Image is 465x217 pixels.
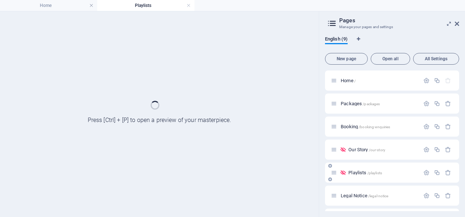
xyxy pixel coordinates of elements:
span: /booking-enquiries [359,125,390,129]
div: The startpage cannot be deleted [445,77,451,84]
span: Click to open page [348,147,385,152]
div: Booking/booking-enquiries [339,124,420,129]
div: Settings [423,170,430,176]
span: Playlists [348,170,382,175]
span: /playlists [367,171,382,175]
span: Click to open page [341,124,390,129]
h3: Manage your pages and settings [339,24,445,30]
div: Duplicate [434,193,440,199]
span: Click to open page [341,193,388,198]
h2: Pages [339,17,459,24]
div: Duplicate [434,77,440,84]
div: Remove [445,146,451,153]
span: Click to open page [341,78,356,83]
span: /legal-notice [368,194,389,198]
div: Remove [445,100,451,107]
span: / [354,79,356,83]
button: Open all [371,53,410,65]
button: New page [325,53,368,65]
div: Duplicate [434,123,440,130]
div: Duplicate [434,100,440,107]
div: Remove [445,170,451,176]
div: Playlists/playlists [346,170,420,175]
div: Remove [445,193,451,199]
div: Home/ [339,78,420,83]
h4: Playlists [97,1,194,9]
span: All Settings [416,57,456,61]
span: /packages [363,102,380,106]
div: Remove [445,123,451,130]
span: /our-story [369,148,385,152]
span: Click to open page [341,101,380,106]
div: Settings [423,77,430,84]
div: Settings [423,100,430,107]
div: Duplicate [434,170,440,176]
span: English (9) [325,35,348,45]
span: New page [328,57,364,61]
div: Settings [423,123,430,130]
div: Language Tabs [325,36,459,50]
div: Settings [423,193,430,199]
div: Duplicate [434,146,440,153]
span: Open all [374,57,407,61]
div: Our Story/our-story [346,147,420,152]
div: Packages/packages [339,101,420,106]
button: All Settings [413,53,459,65]
div: Legal Notice/legal-notice [339,193,420,198]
